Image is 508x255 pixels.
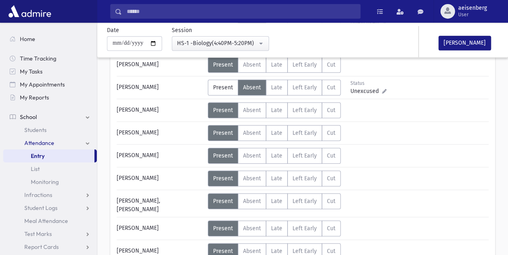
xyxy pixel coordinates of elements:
span: Left Early [292,198,317,205]
div: AttTypes [208,193,341,209]
span: Left Early [292,152,317,159]
a: My Appointments [3,78,97,91]
label: Date [107,26,119,35]
span: Student Logs [24,204,58,212]
span: Late [271,198,282,205]
div: AttTypes [208,171,341,186]
span: Late [271,175,282,182]
span: Left Early [292,84,317,91]
label: Session [172,26,192,35]
span: School [20,113,37,121]
span: My Appointments [20,81,65,88]
div: AttTypes [208,125,341,141]
span: Unexcused [350,87,382,95]
div: AttTypes [208,57,341,73]
span: My Reports [20,94,49,101]
span: Present [213,130,233,136]
input: Search [122,4,360,19]
span: Infractions [24,191,52,199]
span: Present [213,175,233,182]
span: Late [271,152,282,159]
div: [PERSON_NAME] [113,171,208,186]
span: Absent [243,152,261,159]
span: Home [20,35,35,43]
span: Left Early [292,175,317,182]
a: Attendance [3,136,97,149]
a: Home [3,32,97,45]
a: Time Tracking [3,52,97,65]
div: [PERSON_NAME] [113,125,208,141]
span: Time Tracking [20,55,56,62]
a: Test Marks [3,227,97,240]
img: AdmirePro [6,3,53,19]
span: Late [271,61,282,68]
span: Students [24,126,47,134]
span: Late [271,84,282,91]
span: Monitoring [31,178,59,186]
span: Absent [243,107,261,114]
a: Meal Attendance [3,214,97,227]
span: Cut [327,61,335,68]
span: Entry [31,152,45,160]
div: AttTypes [208,220,341,236]
div: AttTypes [208,80,341,95]
span: Present [213,84,233,91]
div: [PERSON_NAME], [PERSON_NAME] [113,193,208,214]
div: Status [350,80,386,87]
span: Cut [327,84,335,91]
a: My Reports [3,91,97,104]
span: Cut [327,175,335,182]
span: Present [213,248,233,255]
span: Present [213,61,233,68]
div: [PERSON_NAME] [113,102,208,118]
a: Students [3,123,97,136]
span: User [458,11,487,18]
div: AttTypes [208,102,341,118]
div: AttTypes [208,148,341,164]
span: Cut [327,130,335,136]
span: My Tasks [20,68,43,75]
a: Infractions [3,188,97,201]
span: Left Early [292,61,317,68]
span: Absent [243,130,261,136]
a: Student Logs [3,201,97,214]
a: List [3,162,97,175]
span: Cut [327,198,335,205]
div: [PERSON_NAME] [113,220,208,236]
span: Absent [243,198,261,205]
a: Monitoring [3,175,97,188]
button: [PERSON_NAME] [438,36,491,50]
span: Absent [243,84,261,91]
div: HS-1 -Biology(4:40PM-5:20PM) [177,39,257,48]
span: Report Cards [24,243,59,251]
span: aeisenberg [458,5,487,11]
span: Absent [243,61,261,68]
span: Late [271,130,282,136]
span: Attendance [24,139,54,147]
span: Late [271,107,282,114]
span: List [31,165,40,173]
a: Entry [3,149,94,162]
div: [PERSON_NAME] [113,80,208,95]
span: Present [213,107,233,114]
span: Meal Attendance [24,217,68,225]
span: Left Early [292,107,317,114]
span: Test Marks [24,230,52,238]
span: Present [213,225,233,232]
span: Absent [243,175,261,182]
div: [PERSON_NAME] [113,57,208,73]
span: Present [213,152,233,159]
div: [PERSON_NAME] [113,148,208,164]
a: My Tasks [3,65,97,78]
a: Report Cards [3,240,97,253]
span: Left Early [292,130,317,136]
a: School [3,110,97,123]
span: Absent [243,248,261,255]
span: Cut [327,107,335,114]
span: Present [213,198,233,205]
span: Cut [327,152,335,159]
button: HS-1 -Biology(4:40PM-5:20PM) [172,36,269,51]
span: Absent [243,225,261,232]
